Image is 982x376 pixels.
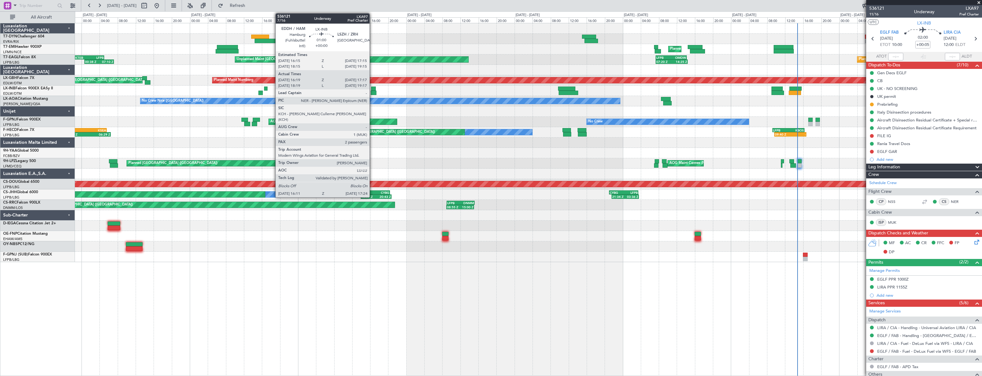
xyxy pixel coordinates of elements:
span: LX-GBH [3,76,17,80]
div: ISP [876,219,886,226]
div: KSEA [279,128,300,132]
div: 08:00 [118,17,136,23]
div: Planned [GEOGRAPHIC_DATA] ([GEOGRAPHIC_DATA]) [128,159,217,168]
div: Unplanned Maint [GEOGRAPHIC_DATA] ([GEOGRAPHIC_DATA]) [237,55,340,64]
button: All Aircraft [7,12,68,22]
div: UK - NO SCREENING [877,86,917,91]
span: OY-NBS [3,242,18,246]
span: Dispatch To-Dos [868,62,900,69]
div: 05:29 Z [301,132,322,136]
a: T7-EMIHawker 900XP [3,45,42,49]
div: 08:00 [226,17,244,23]
div: KSEA [85,128,106,132]
div: 00:00 [623,17,641,23]
span: T7-DYN [3,35,17,38]
span: MF [889,240,895,246]
a: DNMM/LOS [3,205,23,210]
div: 16:00 [479,17,497,23]
div: Aircraft Disinsection Residual Certificate Requirement [877,125,977,131]
div: [DATE] - [DATE] [516,13,540,18]
div: 12:00 [136,17,154,23]
div: Planned Maint [GEOGRAPHIC_DATA] ([GEOGRAPHIC_DATA]) [34,200,133,210]
div: 00:00 [298,17,316,23]
span: DP [889,249,895,255]
div: 16:00 [370,17,388,23]
div: 07:20 Z [656,60,672,64]
div: [DATE] - [DATE] [299,13,323,18]
div: CYBG [375,191,389,194]
div: Add new [877,293,979,298]
span: FFC [937,240,944,246]
span: ALDT [962,53,972,60]
a: LFPB/LBG [3,122,20,127]
a: OE-FNPCitation Mustang [3,232,48,236]
div: 12:00 [352,17,370,23]
span: EGLF FAB [880,30,899,36]
div: 13:57 Z [361,195,376,199]
a: CS-RRCFalcon 900LX [3,201,40,205]
div: 20:00 [605,17,623,23]
a: NER [951,199,965,205]
span: Permits [868,259,883,266]
span: All Aircraft [16,15,66,20]
div: Planned Maint Nice ([GEOGRAPHIC_DATA]) [331,96,402,106]
span: AC [905,240,911,246]
span: 10:00 [892,42,902,48]
span: 12:00 [944,42,954,48]
div: 12:00 [785,17,803,23]
div: 00:00 [190,17,208,23]
a: LIRA / CIA - Handling - Universal Aviation LIRA / CIA [877,325,976,330]
a: Manage Permits [869,268,900,274]
span: CS-JHH [3,190,17,194]
div: 04:00 [533,17,550,23]
div: 04:00 [857,17,875,23]
div: 21:34 Z [612,195,625,199]
a: EGLF / FAB - Fuel - DeLux Fuel via WFS - EGLF / FAB [877,349,976,354]
span: Cabin Crew [868,209,892,216]
span: Dispatch Checks and Weather [868,230,928,237]
a: LX-INBFalcon 900EX EASy II [3,87,53,90]
span: 11/16 [869,12,884,17]
span: [DATE] - [DATE] [107,3,137,8]
div: UK permit [877,94,896,99]
span: 536121 [869,5,884,12]
span: D-IEGA [3,222,16,225]
div: LFPB [89,56,104,59]
a: LFPB/LBG [3,133,20,137]
div: Planned Maint [GEOGRAPHIC_DATA] ([GEOGRAPHIC_DATA]) [336,127,435,137]
div: No Crew [588,117,603,126]
div: [DATE] - [DATE] [83,13,107,18]
a: 9H-YAAGlobal 5000 [3,149,39,153]
div: 20:29 Z [66,132,88,136]
div: 20:43 Z [376,195,391,199]
div: 12:00 [460,17,478,23]
a: EDLW/DTM [3,81,22,86]
div: Rania Travel Docs [877,141,910,146]
div: 20:00 [388,17,406,23]
div: LFPB [773,128,788,132]
div: 16:00 [154,17,172,23]
span: CR [921,240,927,246]
input: Trip Number [19,1,55,10]
div: Planned Maint [GEOGRAPHIC_DATA] [670,44,730,54]
span: F-GPNJ (SUB) [3,253,28,256]
div: 04:00 [100,17,118,23]
div: No Crew Nice ([GEOGRAPHIC_DATA]) [142,96,204,106]
span: 02:00 [918,35,928,41]
div: 12:00 [677,17,695,23]
div: EGLF GAR [877,149,897,154]
div: 08:00 [334,17,352,23]
div: 20:00 [713,17,731,23]
a: EDLW/DTM [3,91,22,96]
div: 16:00 [803,17,821,23]
div: 04:00 [641,17,659,23]
div: 08:00 [659,17,677,23]
div: LFPB [624,191,637,194]
div: 07:10 Z [99,60,113,64]
div: 14:25 Z [672,60,687,64]
a: EVRA/RIX [3,39,19,44]
div: [DATE] - [DATE] [732,13,756,18]
a: LFPB/LBG [3,60,20,65]
div: Underway [914,8,934,15]
div: 08:55 Z [447,205,460,209]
